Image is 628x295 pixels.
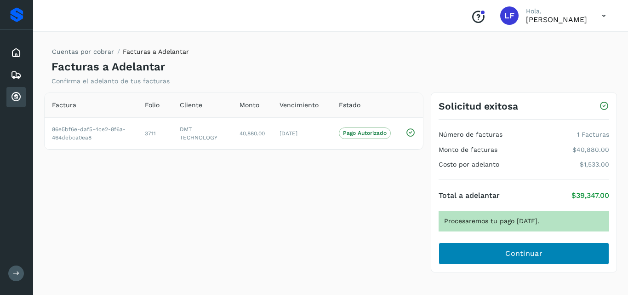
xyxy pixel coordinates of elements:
[6,65,26,85] div: Embarques
[180,100,202,110] span: Cliente
[505,249,542,259] span: Continuar
[572,146,609,154] p: $40,880.00
[6,87,26,107] div: Cuentas por cobrar
[280,100,319,110] span: Vencimiento
[577,131,609,139] p: 1 Facturas
[439,146,497,154] h4: Monto de facturas
[526,7,587,15] p: Hola,
[339,100,360,110] span: Estado
[280,130,297,137] span: [DATE]
[343,130,387,136] p: Pago Autorizado
[580,161,609,168] p: $1,533.00
[6,43,26,63] div: Inicio
[240,100,259,110] span: Monto
[172,117,232,149] td: DMT TECHNOLOGY
[439,211,609,231] div: Procesaremos tu pago [DATE].
[51,47,189,60] nav: breadcrumb
[51,77,170,85] p: Confirma el adelanto de tus facturas
[526,15,587,24] p: Luis Felipe Salamanca Lopez
[439,191,500,200] h4: Total a adelantar
[439,161,499,168] h4: Costo por adelanto
[45,117,137,149] td: 86e5bf6e-daf5-4ce2-8f6a-464debca0ea8
[439,100,518,112] h3: Solicitud exitosa
[123,48,189,55] span: Facturas a Adelantar
[52,48,114,55] a: Cuentas por cobrar
[240,130,265,137] span: 40,880.00
[571,191,609,200] p: $39,347.00
[52,100,76,110] span: Factura
[51,60,165,74] h4: Facturas a Adelantar
[145,100,160,110] span: Folio
[439,131,502,139] h4: Número de facturas
[439,243,609,265] button: Continuar
[137,117,172,149] td: 3711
